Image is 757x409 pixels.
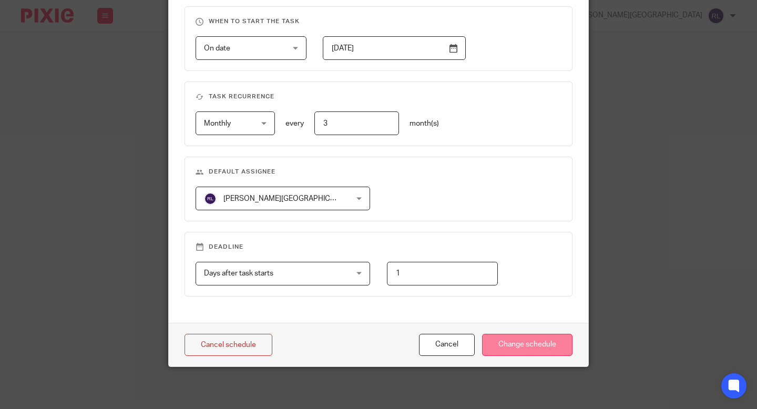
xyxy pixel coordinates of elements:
[285,118,304,129] p: every
[204,45,230,52] span: On date
[196,243,561,251] h3: Deadline
[204,270,273,277] span: Days after task starts
[482,334,572,356] input: Change schedule
[410,120,439,127] span: month(s)
[196,93,561,101] h3: Task recurrence
[223,195,354,202] span: [PERSON_NAME][GEOGRAPHIC_DATA]
[204,120,231,127] span: Monthly
[196,168,561,176] h3: Default assignee
[185,334,272,356] a: Cancel schedule
[196,17,561,26] h3: When to start the task
[419,334,475,356] button: Cancel
[204,192,217,205] img: svg%3E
